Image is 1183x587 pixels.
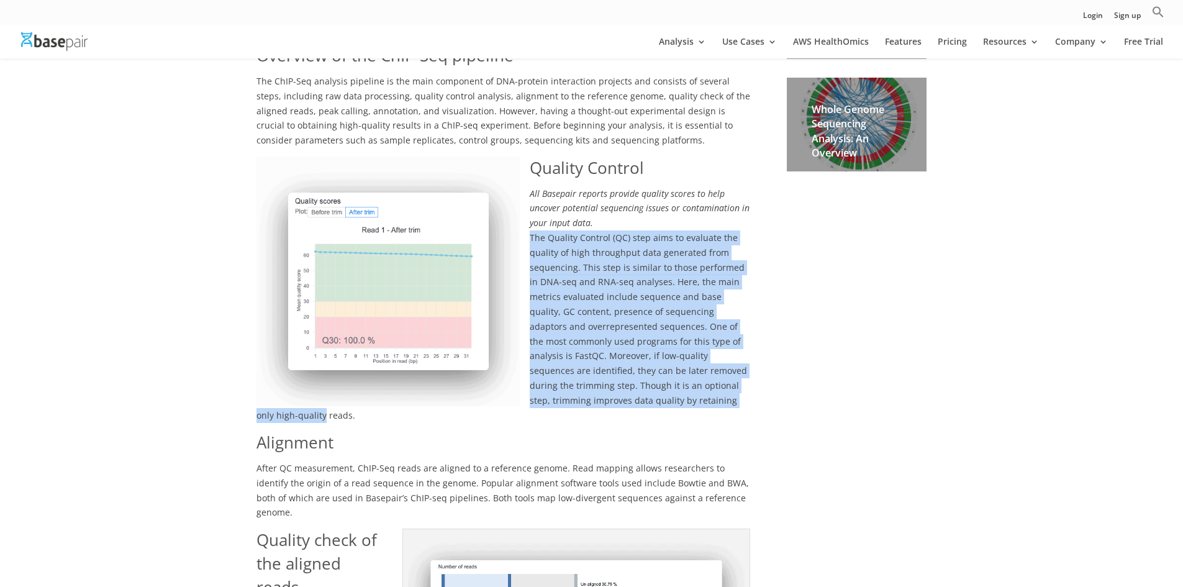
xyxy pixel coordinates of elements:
[722,37,777,58] a: Use Cases
[1152,6,1164,25] a: Search Icon Link
[530,188,750,229] em: All Basepair reports provide quality scores to help uncover potential sequencing issues or contam...
[256,462,749,518] span: After QC measurement, ChIP-Seq reads are aligned to a reference genome. Read mapping allows resea...
[256,75,750,146] span: The ChIP-Seq analysis pipeline is the main component of DNA-protein interaction projects and cons...
[1055,37,1108,58] a: Company
[1152,6,1164,18] svg: Search
[530,157,644,179] span: Quality Control
[945,498,1168,572] iframe: Drift Widget Chat Controller
[1114,12,1141,25] a: Sign up
[1124,37,1163,58] a: Free Trial
[256,431,333,453] span: Alignment
[1083,12,1103,25] a: Login
[21,32,88,50] img: Basepair
[812,102,902,166] h2: Whole Genome Sequencing Analysis: An Overview
[256,232,747,421] span: The Quality Control (QC) step aims to evaluate the quality of high throughput data generated from...
[938,37,967,58] a: Pricing
[793,37,869,58] a: AWS HealthOmics
[659,37,706,58] a: Analysis
[885,37,922,58] a: Features
[983,37,1039,58] a: Resources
